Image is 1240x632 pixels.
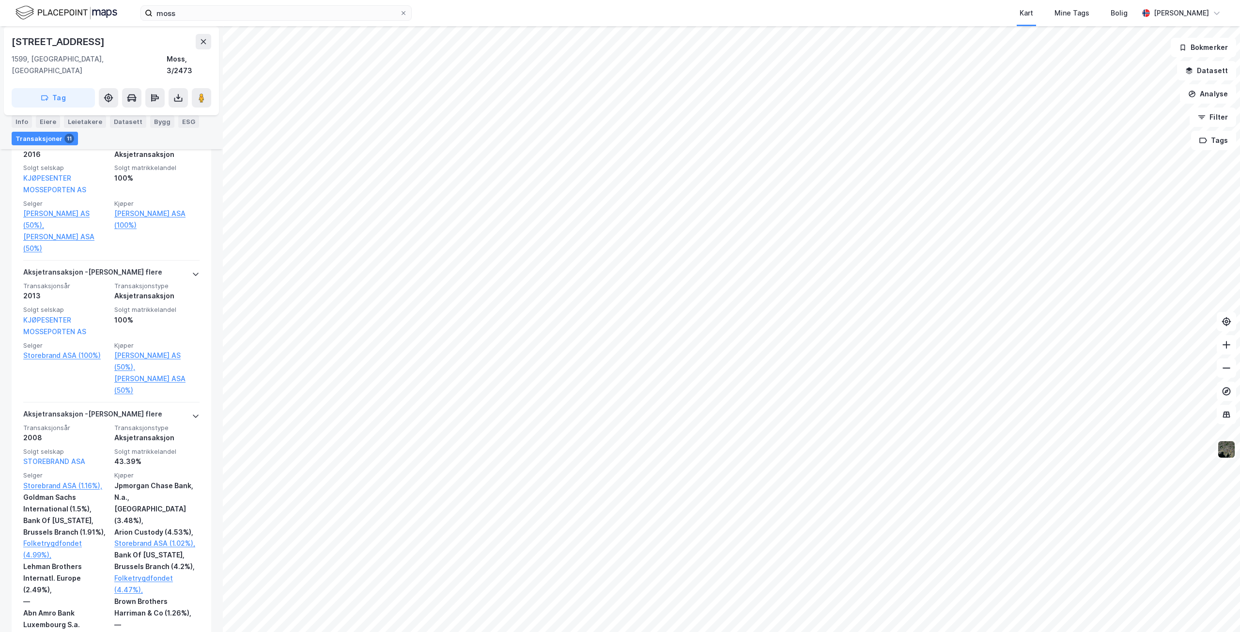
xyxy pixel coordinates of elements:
span: Kjøper [114,341,200,350]
div: [STREET_ADDRESS] [12,34,107,49]
button: Tag [12,88,95,108]
span: Selger [23,341,108,350]
div: Bygg [150,115,174,128]
button: Analyse [1180,84,1236,104]
button: Filter [1190,108,1236,127]
span: Kjøper [114,200,200,208]
a: Storebrand ASA (100%) [23,350,108,361]
input: Søk på adresse, matrikkel, gårdeiere, leietakere eller personer [153,6,400,20]
img: 9k= [1217,440,1236,459]
a: Storebrand ASA (1.02%), [114,538,200,549]
div: Aksjetransaksjon [114,432,200,444]
div: 100% [114,172,200,184]
span: Solgt matrikkelandel [114,447,200,456]
div: 2008 [23,432,108,444]
button: Tags [1191,131,1236,150]
a: [PERSON_NAME] ASA (50%) [23,231,108,254]
span: Selger [23,471,108,479]
iframe: Chat Widget [1192,586,1240,632]
div: Aksjetransaksjon [114,149,200,160]
a: KJØPESENTER MOSSEPORTEN AS [23,174,86,194]
a: [PERSON_NAME] ASA (100%) [114,208,200,231]
div: Info [12,115,32,128]
a: [PERSON_NAME] AS (50%), [23,208,108,231]
div: Jpmorgan Chase Bank, N.a., [GEOGRAPHIC_DATA] (3.48%), [114,480,200,526]
div: 2013 [23,290,108,302]
div: Bank Of [US_STATE], Brussels Branch (4.2%), [114,549,200,572]
a: [PERSON_NAME] ASA (50%) [114,373,200,396]
div: Moss, 3/2473 [167,53,211,77]
div: — [114,619,200,631]
div: Arion Custody (4.53%), [114,526,200,538]
a: Storebrand ASA (1.16%), [23,480,108,492]
a: KJØPESENTER MOSSEPORTEN AS [23,316,86,336]
div: Aksjetransaksjon [114,290,200,302]
div: [PERSON_NAME] [1154,7,1209,19]
div: Aksjetransaksjon - [PERSON_NAME] flere [23,266,162,282]
div: Goldman Sachs International (1.5%), [23,492,108,515]
div: Lehman Brothers Internatl. Europe (2.49%), [23,561,108,596]
span: Kjøper [114,471,200,479]
div: Datasett [110,115,146,128]
div: 43.39% [114,456,200,467]
span: Solgt selskap [23,306,108,314]
div: 2016 [23,149,108,160]
span: Transaksjonstype [114,424,200,432]
div: Brown Brothers Harriman & Co (1.26%), [114,596,200,619]
div: ESG [178,115,199,128]
button: Bokmerker [1171,38,1236,57]
span: Selger [23,200,108,208]
span: Solgt selskap [23,164,108,172]
img: logo.f888ab2527a4732fd821a326f86c7f29.svg [15,4,117,21]
button: Datasett [1177,61,1236,80]
span: Transaksjonstype [114,282,200,290]
div: Mine Tags [1054,7,1089,19]
div: Kontrollprogram for chat [1192,586,1240,632]
div: Bank Of [US_STATE], Brussels Branch (1.91%), [23,515,108,538]
div: 100% [114,314,200,326]
a: [PERSON_NAME] AS (50%), [114,350,200,373]
a: Folketrygdfondet (4.47%), [114,572,200,596]
div: Kart [1020,7,1033,19]
div: Bolig [1111,7,1128,19]
span: Solgt matrikkelandel [114,306,200,314]
div: 11 [64,134,74,143]
a: STOREBRAND ASA [23,457,85,465]
a: Folketrygdfondet (4.99%), [23,538,108,561]
div: Leietakere [64,115,106,128]
div: — [23,596,108,607]
div: 1599, [GEOGRAPHIC_DATA], [GEOGRAPHIC_DATA] [12,53,167,77]
span: Solgt selskap [23,447,108,456]
div: Aksjetransaksjon - [PERSON_NAME] flere [23,408,162,424]
div: Eiere [36,115,60,128]
span: Transaksjonsår [23,424,108,432]
span: Solgt matrikkelandel [114,164,200,172]
span: Transaksjonsår [23,282,108,290]
div: Transaksjoner [12,132,78,145]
